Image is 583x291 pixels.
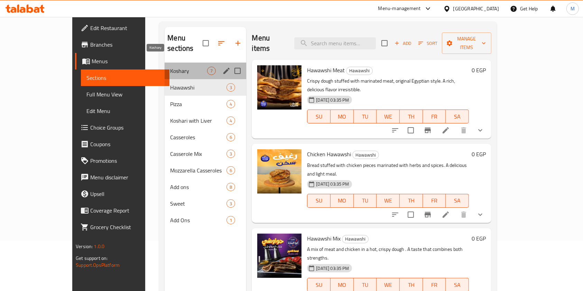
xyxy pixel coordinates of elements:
span: Hawawshi Mix [307,233,341,244]
button: TU [354,110,377,123]
span: Add [394,39,412,47]
img: Hawawshi Mix [257,234,302,278]
span: Edit Restaurant [90,24,164,32]
span: SA [448,196,466,206]
span: Hawawshi [170,83,226,92]
span: 3 [227,200,235,207]
span: 1.0.0 [94,242,104,251]
span: Get support on: [76,254,108,263]
span: Menus [92,57,164,65]
span: MO [333,196,351,206]
span: Add item [392,38,414,49]
a: Branches [75,36,170,53]
span: Promotions [90,157,164,165]
button: Add section [230,35,246,51]
button: delete [455,122,472,139]
div: items [226,199,235,208]
a: Edit Restaurant [75,20,170,36]
div: items [207,67,216,75]
img: Hawawshi Meat [257,65,302,110]
svg: Show Choices [476,210,484,219]
a: Edit menu item [442,126,450,134]
span: 6 [227,134,235,141]
button: FR [423,194,446,208]
h6: 0 EGP [472,65,486,75]
div: Casserole Mix3 [165,145,246,162]
span: WE [379,196,397,206]
span: M [571,5,575,12]
span: 1 [227,217,235,224]
span: Chicken Hawawshi [307,149,351,159]
span: Sweet [170,199,226,208]
span: Koshary [170,67,207,75]
a: Coverage Report [75,202,170,219]
div: Pizza [170,100,226,108]
button: edit [221,66,232,76]
div: Hawawshi [346,67,373,75]
span: Coverage Report [90,206,164,215]
span: [DATE] 03:35 PM [313,181,352,187]
button: SA [446,194,469,208]
span: Hawawshi [342,235,368,243]
span: FR [426,196,443,206]
span: Mozzarella Casseroles [170,166,226,175]
a: Grocery Checklist [75,219,170,235]
a: Support.OpsPlatform [76,261,120,270]
span: 4 [227,101,235,107]
div: Hawawshi [342,235,369,243]
span: TU [357,112,374,122]
p: Bread stuffed with chicken pieces marinated with herbs and spices. A delicious and light meal. [307,161,469,178]
h2: Menu items [252,33,286,54]
span: SU [310,112,328,122]
button: Branch-specific-item [419,122,436,139]
span: SA [448,112,466,122]
span: Version: [76,242,93,251]
p: Crispy dough stuffed with marinated meat, original Egyptian style. A rich, delicious flavor irres... [307,77,469,94]
span: Hawawshi Meat [307,65,345,75]
span: 7 [207,68,215,74]
span: Branches [90,40,164,49]
div: [GEOGRAPHIC_DATA] [453,5,499,12]
a: Promotions [75,152,170,169]
a: Choice Groups [75,119,170,136]
span: [DATE] 03:35 PM [313,265,352,272]
h6: 0 EGP [472,234,486,243]
span: [DATE] 03:35 PM [313,97,352,103]
a: Menu disclaimer [75,169,170,186]
img: Chicken Hawawshi [257,149,302,194]
button: WE [377,194,400,208]
p: A mix of meat and chicken in a hot, crispy dough . A taste that combines both strengths. [307,245,469,262]
input: search [294,37,376,49]
span: TU [357,280,374,290]
button: TH [400,194,423,208]
button: TH [400,110,423,123]
button: delete [455,206,472,223]
a: Coupons [75,136,170,152]
span: Hawawshi [353,151,379,159]
a: Sections [81,69,170,86]
button: show more [472,206,489,223]
h2: Menu sections [167,33,203,54]
div: Koshary7edit [165,63,246,79]
span: Full Menu View [86,90,164,98]
span: Casseroles [170,133,226,141]
a: Edit menu item [442,210,450,219]
nav: Menu sections [165,60,246,231]
div: Sweet3 [165,195,246,212]
span: SU [310,196,328,206]
span: TH [402,112,420,122]
div: Koshari with Liver [170,116,226,125]
h6: 0 EGP [472,149,486,159]
span: SU [310,280,328,290]
button: sort-choices [387,122,404,139]
span: Edit Menu [86,107,164,115]
div: Casserole Mix [170,150,226,158]
div: items [226,83,235,92]
div: items [226,150,235,158]
button: WE [377,110,400,123]
div: Hawawshi3 [165,79,246,96]
span: 4 [227,118,235,124]
a: Edit Menu [81,103,170,119]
